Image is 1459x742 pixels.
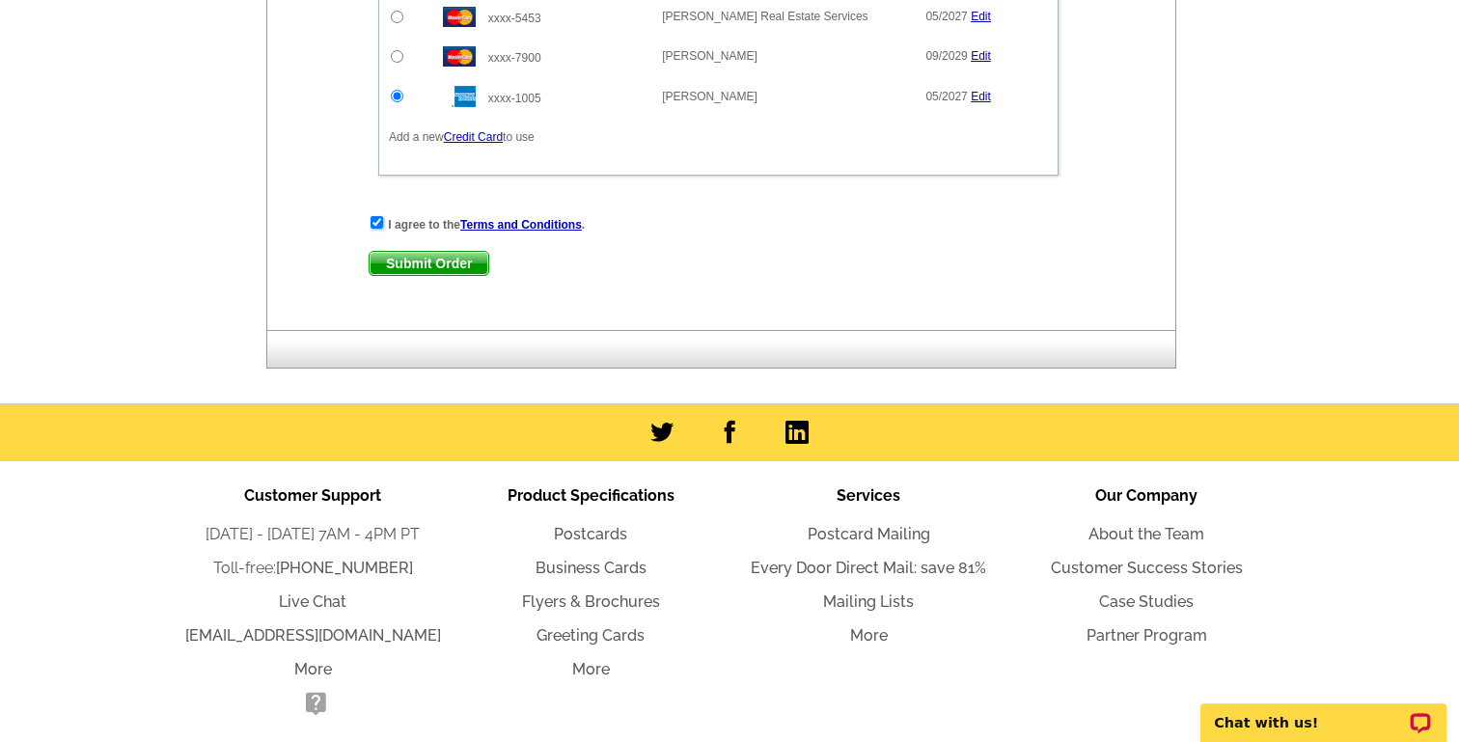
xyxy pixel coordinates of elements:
a: About the Team [1088,525,1204,543]
a: Postcard Mailing [808,525,930,543]
span: [PERSON_NAME] [662,49,757,63]
a: Mailing Lists [823,592,914,611]
li: [DATE] - [DATE] 7AM - 4PM PT [174,523,452,546]
a: [EMAIL_ADDRESS][DOMAIN_NAME] [185,626,441,645]
img: amex.gif [443,86,476,107]
img: mast.gif [443,7,476,27]
a: Business Cards [536,559,647,577]
span: 05/2027 [925,10,967,23]
a: Credit Card [444,130,503,144]
li: Toll-free: [174,557,452,580]
span: Services [837,486,900,505]
a: More [850,626,888,645]
a: Partner Program [1087,626,1207,645]
a: Edit [971,10,991,23]
img: mast.gif [443,46,476,67]
a: Edit [971,49,991,63]
a: More [572,660,610,678]
strong: I agree to the . [388,218,585,232]
iframe: LiveChat chat widget [1188,681,1459,742]
span: Submit Order [370,252,488,275]
span: Customer Support [244,486,381,505]
span: xxxx-5453 [488,12,541,25]
a: Postcards [554,525,627,543]
a: Customer Success Stories [1051,559,1243,577]
span: xxxx-7900 [488,51,541,65]
a: Case Studies [1099,592,1194,611]
span: [PERSON_NAME] [662,90,757,103]
span: Our Company [1095,486,1197,505]
a: More [294,660,332,678]
a: Greeting Cards [537,626,645,645]
span: 09/2029 [925,49,967,63]
a: [PHONE_NUMBER] [276,559,413,577]
span: Product Specifications [508,486,674,505]
a: Terms and Conditions [460,218,582,232]
span: 05/2027 [925,90,967,103]
span: [PERSON_NAME] Real Estate Services [662,10,867,23]
span: xxxx-1005 [488,92,541,105]
a: Every Door Direct Mail: save 81% [751,559,986,577]
a: Live Chat [279,592,346,611]
a: Flyers & Brochures [522,592,660,611]
p: Add a new to use [389,128,1048,146]
a: Edit [971,90,991,103]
